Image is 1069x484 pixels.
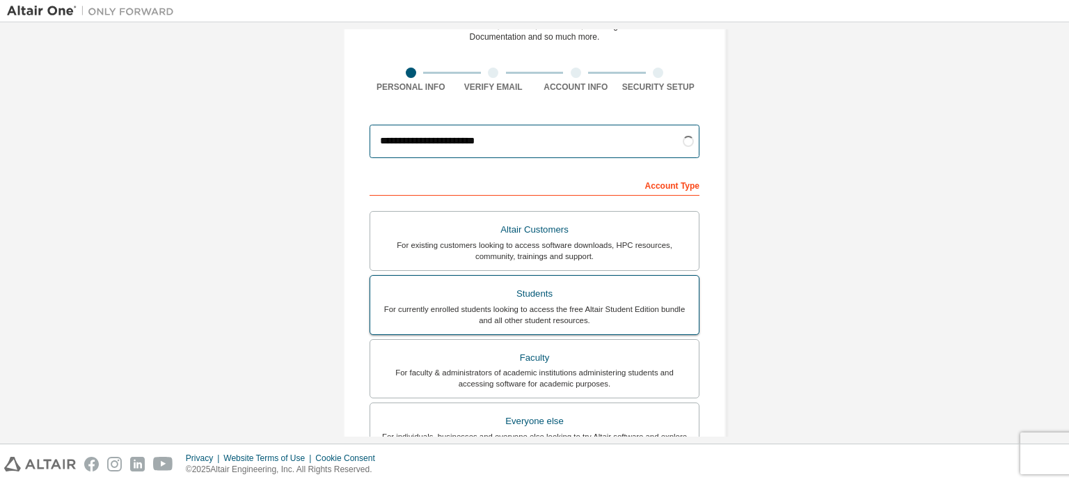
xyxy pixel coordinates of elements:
div: Altair Customers [379,220,690,240]
img: youtube.svg [153,457,173,471]
div: Personal Info [370,81,452,93]
div: Privacy [186,453,223,464]
div: Account Info [534,81,617,93]
div: For individuals, businesses and everyone else looking to try Altair software and explore our prod... [379,431,690,453]
div: For Free Trials, Licenses, Downloads, Learning & Documentation and so much more. [443,20,626,42]
div: For existing customers looking to access software downloads, HPC resources, community, trainings ... [379,240,690,262]
div: For currently enrolled students looking to access the free Altair Student Edition bundle and all ... [379,304,690,326]
div: Verify Email [452,81,535,93]
div: For faculty & administrators of academic institutions administering students and accessing softwa... [379,367,690,389]
div: Students [379,284,690,304]
img: altair_logo.svg [4,457,76,471]
div: Security Setup [617,81,700,93]
div: Faculty [379,348,690,368]
img: Altair One [7,4,181,18]
div: Website Terms of Use [223,453,315,464]
div: Everyone else [379,412,690,431]
img: facebook.svg [84,457,99,471]
img: instagram.svg [107,457,122,471]
img: linkedin.svg [130,457,145,471]
div: Account Type [370,173,699,196]
div: Cookie Consent [315,453,383,464]
p: © 2025 Altair Engineering, Inc. All Rights Reserved. [186,464,383,476]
